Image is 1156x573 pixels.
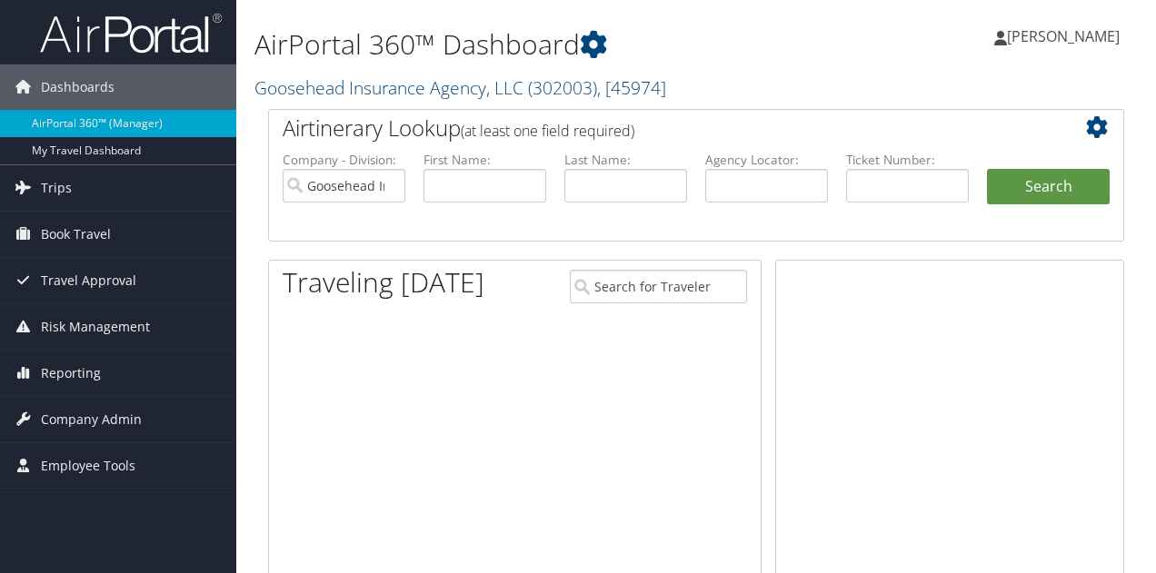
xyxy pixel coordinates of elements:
span: ( 302003 ) [528,75,597,100]
label: Agency Locator: [705,151,828,169]
a: [PERSON_NAME] [994,9,1138,64]
span: (at least one field required) [461,121,634,141]
span: Travel Approval [41,258,136,303]
span: Employee Tools [41,443,135,489]
label: First Name: [424,151,546,169]
img: airportal-logo.png [40,12,222,54]
span: Dashboards [41,64,115,110]
span: Company Admin [41,397,142,442]
span: [PERSON_NAME] [1007,26,1120,46]
span: Risk Management [41,304,150,350]
button: Search [987,169,1110,205]
span: Trips [41,165,72,211]
label: Last Name: [564,151,687,169]
h2: Airtinerary Lookup [283,113,1039,143]
input: Search for Traveler [570,270,748,303]
h1: Traveling [DATE] [283,263,484,301]
h1: AirPortal 360™ Dashboard [254,25,843,64]
label: Ticket Number: [846,151,969,169]
label: Company - Division: [283,151,405,169]
a: Goosehead Insurance Agency, LLC [254,75,666,100]
span: Book Travel [41,212,111,257]
span: , [ 45974 ] [597,75,666,100]
span: Reporting [41,351,101,396]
